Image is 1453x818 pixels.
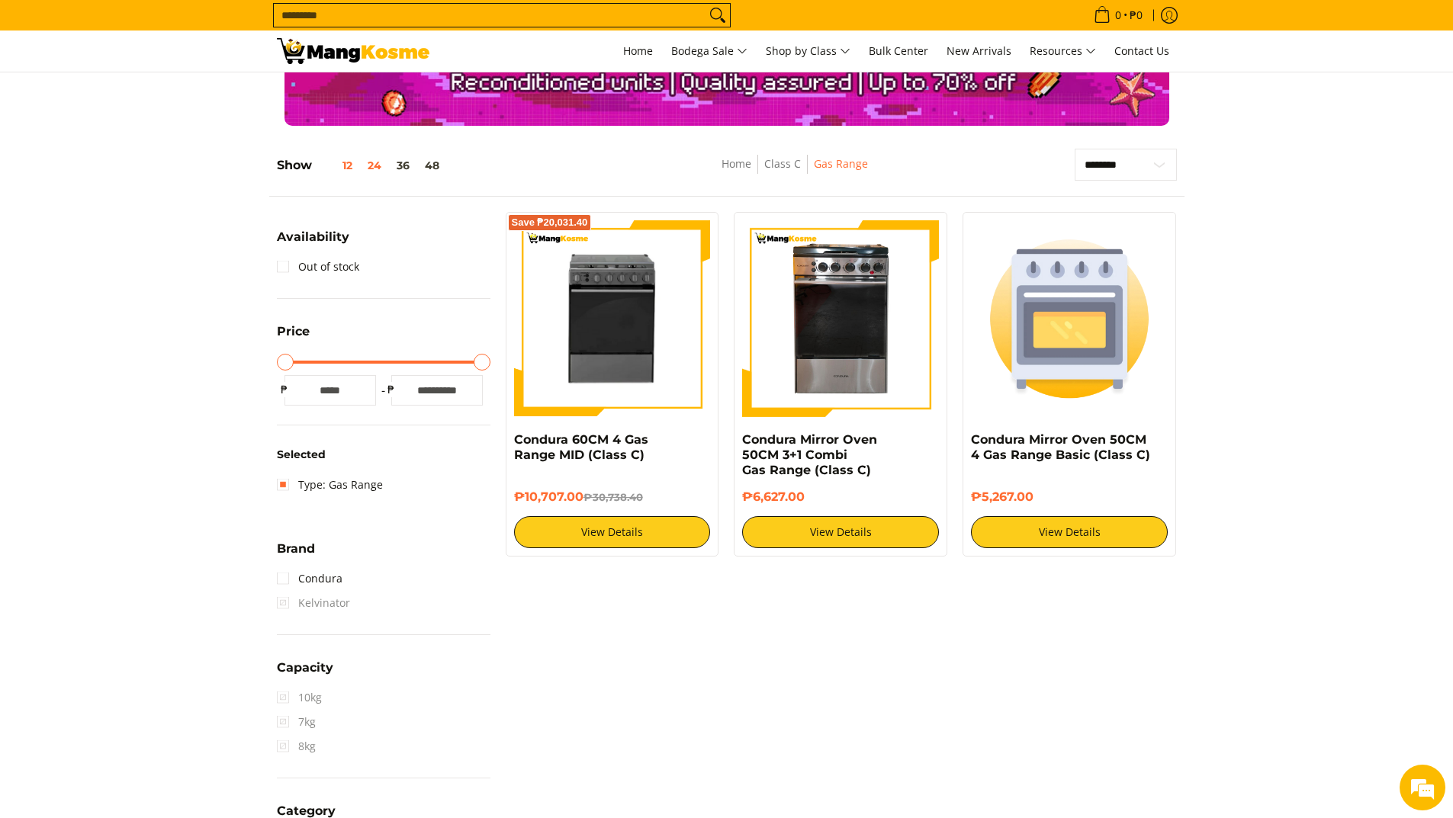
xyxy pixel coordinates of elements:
button: 48 [417,159,447,172]
a: Bodega Sale [664,30,755,72]
div: Minimize live chat window [250,8,287,44]
span: 7kg [277,710,316,734]
span: Save ₱20,031.40 [512,218,588,227]
button: 12 [312,159,360,172]
a: Bulk Center [861,30,936,72]
a: Class C [764,156,801,171]
summary: Open [277,543,315,566]
h5: Show [277,158,447,173]
button: Search [706,4,730,27]
img: Class C Home &amp; Business Appliances: Up to 70% Off l Mang Kosme [277,38,429,64]
a: Type: Gas Range [277,473,383,497]
span: New Arrivals [947,43,1011,58]
span: ₱ [384,382,399,397]
span: ₱0 [1127,10,1145,21]
span: Home [623,43,653,58]
a: Condura Mirror Oven 50CM 3+1 Combi Gas Range (Class C) [742,432,877,477]
a: Condura 60CM 4 Gas Range MID (Class C) [514,432,648,462]
del: ₱30,738.40 [583,491,643,503]
span: Bulk Center [869,43,928,58]
span: ₱ [277,382,292,397]
span: Price [277,326,310,338]
h6: ₱6,627.00 [742,489,939,505]
span: Gas Range [814,155,868,174]
h6: ₱10,707.00 [514,489,711,505]
img: Condura Mirror Oven 50CM 4 Gas Range Basic (Class C) [971,220,1168,417]
a: View Details [514,516,711,548]
div: Chat with us now [79,85,256,105]
span: Category [277,805,336,817]
span: Bodega Sale [671,42,747,61]
span: Contact Us [1114,43,1169,58]
a: Resources [1022,30,1104,72]
summary: Open [277,231,349,255]
span: 8kg [277,734,316,759]
button: 24 [360,159,389,172]
img: Condura Mirror Oven 50CM 3+1 Combi Gas Range (Class C) [742,220,939,417]
a: Contact Us [1107,30,1177,72]
span: 0 [1113,10,1124,21]
nav: Main Menu [445,30,1177,72]
a: View Details [742,516,939,548]
a: Out of stock [277,255,359,279]
h6: Selected [277,448,490,462]
a: Condura [277,566,342,591]
span: Kelvinator [277,591,350,615]
span: 10kg [277,685,322,710]
summary: Open [277,326,310,349]
a: New Arrivals [939,30,1019,72]
a: Shop by Class [758,30,858,72]
span: Brand [277,543,315,555]
span: Resources [1030,42,1096,61]
h6: ₱5,267.00 [971,489,1168,505]
a: Condura Mirror Oven 50CM 4 Gas Range Basic (Class C) [971,432,1150,462]
img: Condura 60CM 4 Gas Range MID (Class C) [514,223,711,415]
span: Availability [277,231,349,243]
a: View Details [971,516,1168,548]
span: We're online! [88,192,211,346]
nav: Breadcrumbs [617,155,972,189]
button: 36 [389,159,417,172]
a: Home [616,30,661,72]
span: • [1089,7,1147,24]
summary: Open [277,662,333,685]
span: Shop by Class [766,42,850,61]
span: Capacity [277,662,333,674]
textarea: Type your message and hit 'Enter' [8,416,291,470]
a: Home [722,156,751,171]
